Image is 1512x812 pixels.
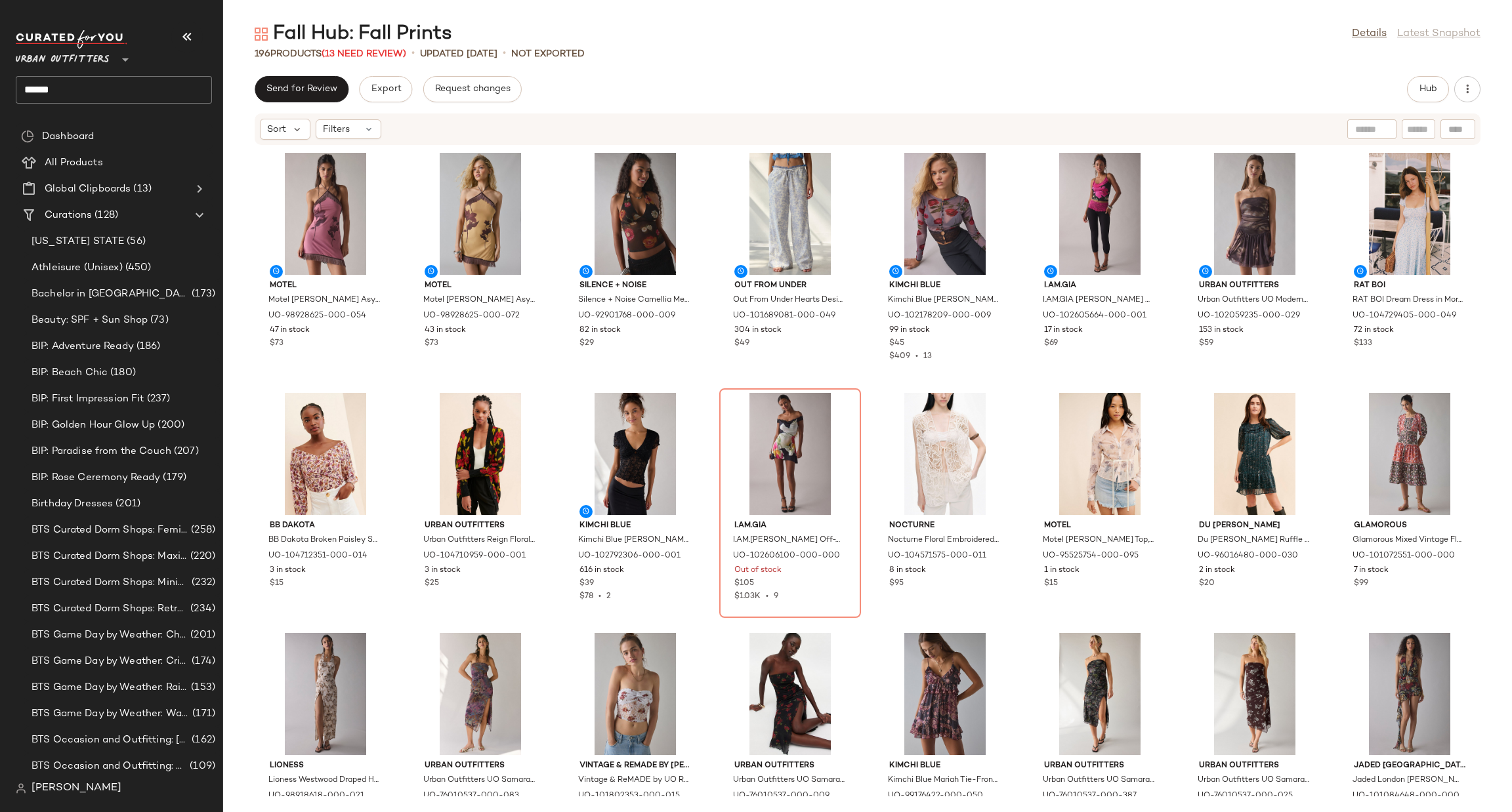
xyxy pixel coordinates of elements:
[734,338,749,350] span: $49
[569,393,702,515] img: 102792306_001_b
[503,46,506,62] span: •
[31,392,144,407] span: BIP: First Impression Fit
[425,520,536,532] span: Urban Outfitters
[1354,338,1372,350] span: $133
[1353,790,1459,802] span: UO-101084648-000-000
[888,310,991,322] span: UO-102178209-000-009
[268,294,380,306] span: Motel [PERSON_NAME] Asymmetrical Fringe High-Neck Halter Mini Dress in Mauve, Women's at Urban Ou...
[1034,153,1166,275] img: 102605664_001_b
[108,365,136,380] span: (180)
[16,45,110,68] span: Urban Outfitters
[31,680,188,695] span: BTS Game Day by Weather: Rain Day Ready
[1198,310,1300,322] span: UO-102059235-000-029
[1354,760,1465,772] span: Jaded [GEOGRAPHIC_DATA]
[578,535,690,546] span: Kimchi Blue [PERSON_NAME] Lace Twist-Front Crop Top in Black, Women's at Urban Outfitters
[190,706,215,721] span: (171)
[889,565,926,577] span: 8 in stock
[255,21,452,47] div: Fall Hub: Fall Prints
[31,260,123,275] span: Athleisure (Unisex)
[31,234,124,249] span: [US_STATE] STATE
[270,280,381,292] span: Motel
[155,418,184,433] span: (200)
[1199,325,1244,336] span: 153 in stock
[270,565,306,577] span: 3 in stock
[31,759,187,774] span: BTS Occasion and Outfitting: Homecoming Dresses
[1044,578,1058,590] span: $15
[423,775,535,786] span: Urban Outfitters UO Samara Mesh Strapless Midi Dress in Orange Purple, Women's at Urban Outfitters
[188,628,215,643] span: (201)
[255,28,268,41] img: svg%3e
[733,294,845,306] span: Out From Under Hearts Desire Cotton Pajama Pant in Blue Print, Women's at Urban Outfitters
[113,497,140,512] span: (201)
[92,208,118,223] span: (128)
[31,497,113,512] span: Birthday Dresses
[255,49,270,59] span: 196
[1188,153,1321,275] img: 102059235_029_b
[131,182,152,197] span: (13)
[270,325,310,336] span: 47 in stock
[1199,578,1215,590] span: $20
[733,775,845,786] span: Urban Outfitters UO Samara Mesh Strapless Midi Dress in Black, Women's at Urban Outfitters
[259,393,392,515] img: 104712351_014_m
[889,280,1001,292] span: Kimchi Blue
[434,84,511,94] span: Request changes
[1044,565,1080,577] span: 1 in stock
[734,760,846,772] span: Urban Outfitters
[1188,633,1321,755] img: 76010537_025_b
[1353,535,1464,546] span: Glamorous Mixed Vintage Floral Square Neck Tiered Midi Dress in Mixed Folk Poplin, Women's at Urb...
[579,325,621,336] span: 82 in stock
[188,680,215,695] span: (153)
[511,47,585,61] p: Not Exported
[189,654,215,669] span: (174)
[255,47,406,61] div: Products
[268,535,380,546] span: BB Dakota Broken Paisley Smocked Top in Neutral, Women's at Urban Outfitters
[144,392,171,407] span: (237)
[270,760,381,772] span: Lioness
[1354,565,1389,577] span: 7 in stock
[889,760,1001,772] span: Kimchi Blue
[734,520,846,532] span: I.AM.GIA
[423,76,522,102] button: Request changes
[267,123,286,136] span: Sort
[734,592,761,601] span: $1.03K
[923,352,932,361] span: 13
[188,523,215,538] span: (258)
[724,153,856,275] img: 101689081_049_b
[734,325,782,336] span: 304 in stock
[1198,790,1293,802] span: UO-76010537-000-025
[370,84,401,94] span: Export
[578,550,681,562] span: UO-102792306-000-001
[21,130,34,143] img: svg%3e
[423,294,535,306] span: Motel [PERSON_NAME] Asymmetrical Fringe High-Neck Halter Mini Dress in Yellow, Women's at Urban O...
[579,578,594,590] span: $39
[1199,338,1213,350] span: $59
[1044,760,1156,772] span: Urban Outfitters
[414,633,547,755] img: 76010537_083_b
[414,393,547,515] img: 104710959_001_m
[734,565,782,577] span: Out of stock
[31,654,189,669] span: BTS Game Day by Weather: Crisp & Cozy
[124,234,146,249] span: (56)
[1353,294,1464,306] span: RAT BOI Dream Dress in Morning Glory, Women's at Urban Outfitters
[45,182,131,197] span: Global Clipboards
[1352,26,1387,42] a: Details
[31,444,171,459] span: BIP: Paradise from the Couch
[1199,760,1311,772] span: Urban Outfitters
[31,575,189,590] span: BTS Curated Dorm Shops: Minimalist
[579,520,691,532] span: Kimchi Blue
[606,592,611,601] span: 2
[425,565,461,577] span: 3 in stock
[255,76,348,102] button: Send for Review
[888,775,999,786] span: Kimchi Blue Mariah Tie-Front Ruffle Romper in Purple, Women's at Urban Outfitters
[268,310,366,322] span: UO-98928625-000-054
[1354,325,1394,336] span: 72 in stock
[160,470,186,485] span: (179)
[733,535,845,546] span: I.AM.[PERSON_NAME] Off-The-Shoulder Mini Dress in Assorted, Women's at Urban Outfitters
[31,418,155,433] span: BIP: Golden Hour Glow Up
[774,592,778,601] span: 9
[888,535,999,546] span: Nocturne Floral Embroidered Vest Jacket in Ivory, Women's at Urban Outfitters
[578,310,675,322] span: UO-92901768-000-009
[1043,550,1139,562] span: UO-95525754-000-095
[578,294,690,306] span: Silence + Noise Camellia Mesh Halter Top in Black, Women's at Urban Outfitters
[579,760,691,772] span: Vintage & ReMADE by [PERSON_NAME]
